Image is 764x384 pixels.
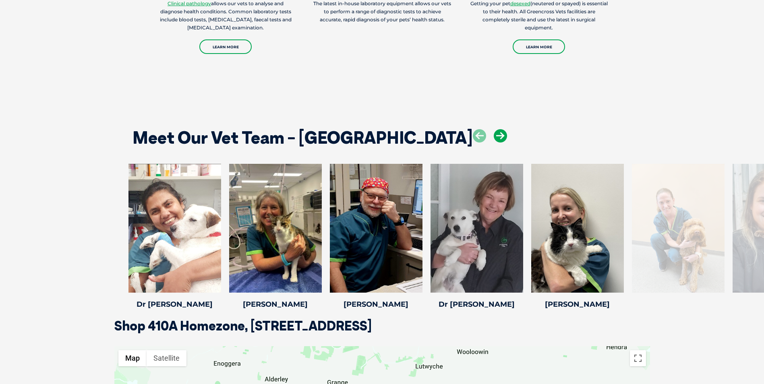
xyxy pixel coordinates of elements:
[128,301,221,308] h4: Dr [PERSON_NAME]
[630,350,646,366] button: Toggle fullscreen view
[168,0,211,6] a: Clinical pathology
[513,39,565,54] a: Learn More
[330,301,422,308] h4: [PERSON_NAME]
[118,350,147,366] button: Show street map
[431,301,523,308] h4: Dr [PERSON_NAME]
[531,301,624,308] h4: [PERSON_NAME]
[229,301,322,308] h4: [PERSON_NAME]
[510,0,530,6] a: desexed
[147,350,186,366] button: Show satellite imagery
[199,39,252,54] a: Learn More
[133,129,473,146] h2: Meet Our Vet Team - [GEOGRAPHIC_DATA]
